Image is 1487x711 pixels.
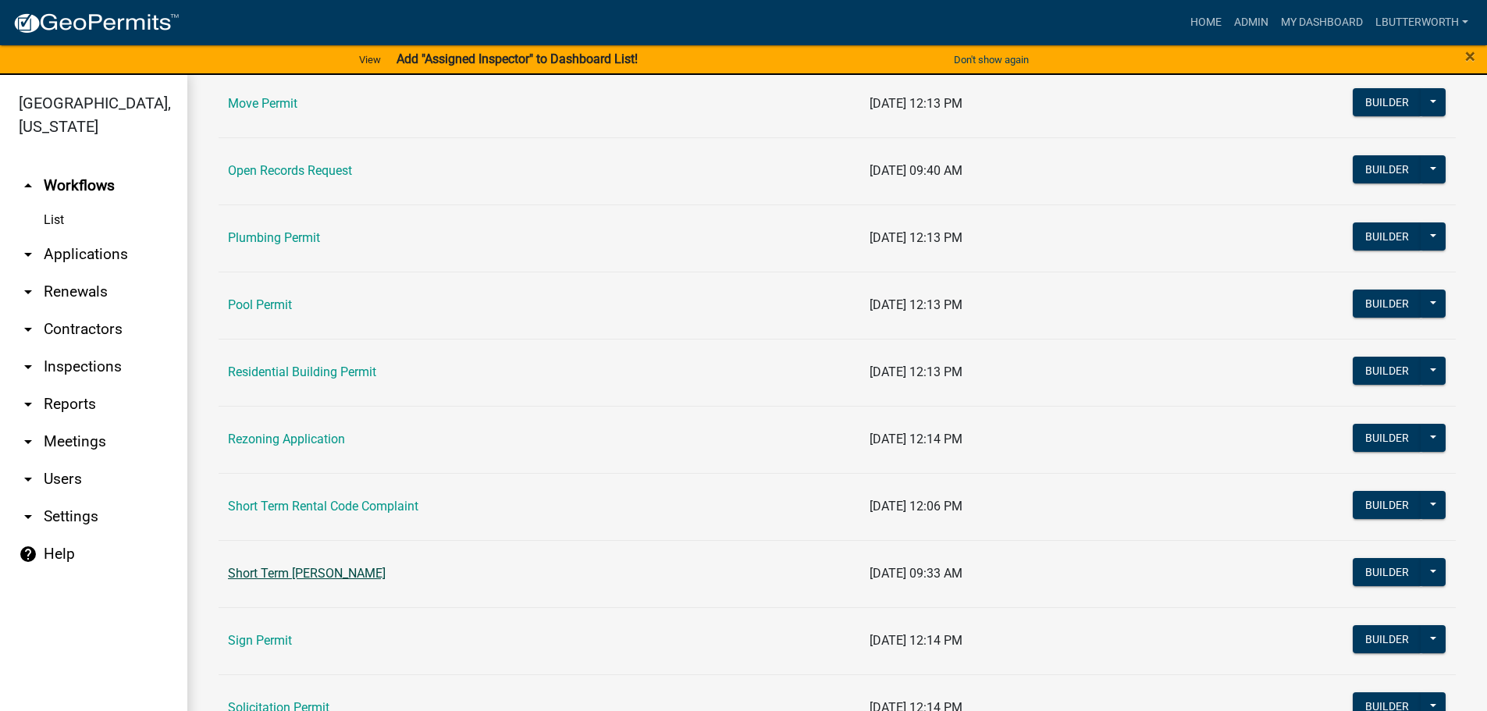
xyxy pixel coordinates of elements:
[1465,45,1475,67] span: ×
[870,96,962,111] span: [DATE] 12:13 PM
[228,297,292,312] a: Pool Permit
[1353,357,1421,385] button: Builder
[1353,424,1421,452] button: Builder
[228,230,320,245] a: Plumbing Permit
[1369,8,1475,37] a: lbutterworth
[1353,155,1421,183] button: Builder
[19,357,37,376] i: arrow_drop_down
[1465,47,1475,66] button: Close
[870,230,962,245] span: [DATE] 12:13 PM
[228,163,352,178] a: Open Records Request
[1184,8,1228,37] a: Home
[19,320,37,339] i: arrow_drop_down
[948,47,1035,73] button: Don't show again
[19,470,37,489] i: arrow_drop_down
[19,395,37,414] i: arrow_drop_down
[228,499,418,514] a: Short Term Rental Code Complaint
[870,297,962,312] span: [DATE] 12:13 PM
[19,176,37,195] i: arrow_drop_up
[870,163,962,178] span: [DATE] 09:40 AM
[19,432,37,451] i: arrow_drop_down
[19,283,37,301] i: arrow_drop_down
[1228,8,1275,37] a: Admin
[228,566,386,581] a: Short Term [PERSON_NAME]
[19,545,37,563] i: help
[1275,8,1369,37] a: My Dashboard
[19,507,37,526] i: arrow_drop_down
[1353,290,1421,318] button: Builder
[1353,88,1421,116] button: Builder
[1353,625,1421,653] button: Builder
[1353,558,1421,586] button: Builder
[228,432,345,446] a: Rezoning Application
[870,364,962,379] span: [DATE] 12:13 PM
[228,364,376,379] a: Residential Building Permit
[228,96,297,111] a: Move Permit
[353,47,387,73] a: View
[870,633,962,648] span: [DATE] 12:14 PM
[1353,222,1421,251] button: Builder
[397,52,638,66] strong: Add "Assigned Inspector" to Dashboard List!
[870,499,962,514] span: [DATE] 12:06 PM
[870,432,962,446] span: [DATE] 12:14 PM
[228,633,292,648] a: Sign Permit
[1353,491,1421,519] button: Builder
[19,245,37,264] i: arrow_drop_down
[870,566,962,581] span: [DATE] 09:33 AM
